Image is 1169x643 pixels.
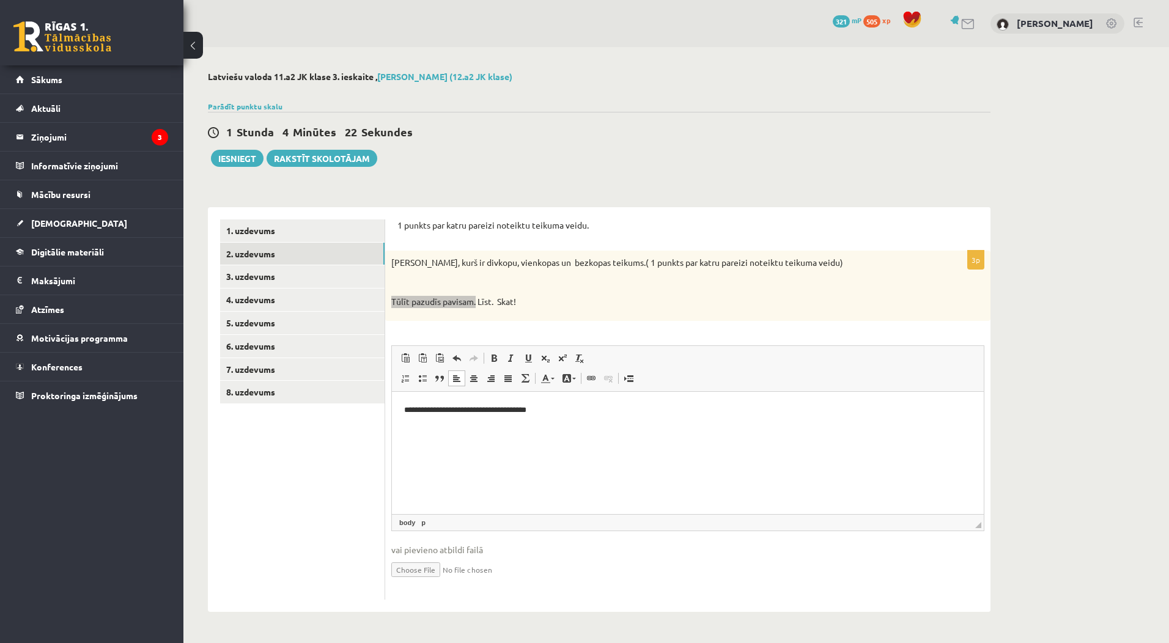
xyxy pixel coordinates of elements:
[414,370,431,386] a: Вставить / удалить маркированный список
[31,189,90,200] span: Mācību resursi
[431,350,448,366] a: Вставить из Word
[554,350,571,366] a: Надстрочный индекс
[833,15,861,25] a: 321 mP
[16,180,168,208] a: Mācību resursi
[13,21,111,52] a: Rīgas 1. Tālmācības vidusskola
[220,358,385,381] a: 7. uzdevums
[975,522,981,528] span: Перетащите для изменения размера
[397,517,418,528] a: Элемент body
[208,101,282,111] a: Parādīt punktu skalu
[503,350,520,366] a: Курсив (Ctrl+I)
[558,370,580,386] a: Цвет фона
[16,94,168,122] a: Aktuāli
[448,370,465,386] a: По левому краю
[414,350,431,366] a: Вставить только текст (Ctrl+Shift+V)
[16,123,168,151] a: Ziņojumi3
[431,370,448,386] a: Цитата
[583,370,600,386] a: Вставить/Редактировать ссылку (Ctrl+K)
[31,74,62,85] span: Sākums
[16,266,168,295] a: Maksājumi
[31,218,127,229] span: [DEMOGRAPHIC_DATA]
[863,15,896,25] a: 505 xp
[208,72,990,82] h2: Latviešu valoda 11.a2 JK klase 3. ieskaite ,
[863,15,880,28] span: 505
[220,243,385,265] a: 2. uzdevums
[537,350,554,366] a: Подстрочный индекс
[997,18,1009,31] img: Ksenija Tereško
[31,390,138,401] span: Proktoringa izmēģinājums
[31,266,168,295] legend: Maksājumi
[226,125,232,139] span: 1
[31,333,128,344] span: Motivācijas programma
[293,125,336,139] span: Minūtes
[16,295,168,323] a: Atzīmes
[361,125,413,139] span: Sekundes
[1017,17,1093,29] a: [PERSON_NAME]
[967,250,984,270] p: 3p
[448,350,465,366] a: Отменить (Ctrl+Z)
[482,370,500,386] a: По правому краю
[211,150,264,167] button: Iesniegt
[391,257,923,269] p: [PERSON_NAME], kurš ir divkopu, vienkopas un bezkopas teikums.( 1 punkts par katru pareizi noteik...
[465,350,482,366] a: Повторить (Ctrl+Y)
[419,517,428,528] a: Элемент p
[16,209,168,237] a: [DEMOGRAPHIC_DATA]
[833,15,850,28] span: 321
[220,335,385,358] a: 6. uzdevums
[267,150,377,167] a: Rakstīt skolotājam
[517,370,534,386] a: Математика
[220,312,385,334] a: 5. uzdevums
[500,370,517,386] a: По ширине
[391,543,984,556] span: vai pievieno atbildi failā
[220,265,385,288] a: 3. uzdevums
[345,125,357,139] span: 22
[882,15,890,25] span: xp
[220,219,385,242] a: 1. uzdevums
[16,238,168,266] a: Digitālie materiāli
[397,219,978,232] p: 1 punkts par katru pareizi noteiktu teikuma veidu.
[220,381,385,403] a: 8. uzdevums
[392,392,984,514] iframe: Визуальный текстовый редактор, wiswyg-editor-user-answer-47433893004220
[237,125,274,139] span: Stunda
[600,370,617,386] a: Убрать ссылку
[377,71,512,82] a: [PERSON_NAME] (12.a2 JK klase)
[520,350,537,366] a: Подчеркнутый (Ctrl+U)
[852,15,861,25] span: mP
[31,304,64,315] span: Atzīmes
[152,129,168,145] i: 3
[31,103,61,114] span: Aktuāli
[397,350,414,366] a: Вставить (Ctrl+V)
[31,123,168,151] legend: Ziņojumi
[31,361,83,372] span: Konferences
[397,370,414,386] a: Вставить / удалить нумерованный список
[16,381,168,410] a: Proktoringa izmēģinājums
[571,350,588,366] a: Убрать форматирование
[282,125,289,139] span: 4
[31,152,168,180] legend: Informatīvie ziņojumi
[485,350,503,366] a: Полужирный (Ctrl+B)
[620,370,637,386] a: Вставить разрыв страницы для печати
[16,324,168,352] a: Motivācijas programma
[537,370,558,386] a: Цвет текста
[16,152,168,180] a: Informatīvie ziņojumi
[31,246,104,257] span: Digitālie materiāli
[16,65,168,94] a: Sākums
[391,296,923,308] p: Tūlīt pazudīs pavisam. Līst. Skat!
[465,370,482,386] a: По центру
[16,353,168,381] a: Konferences
[220,288,385,311] a: 4. uzdevums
